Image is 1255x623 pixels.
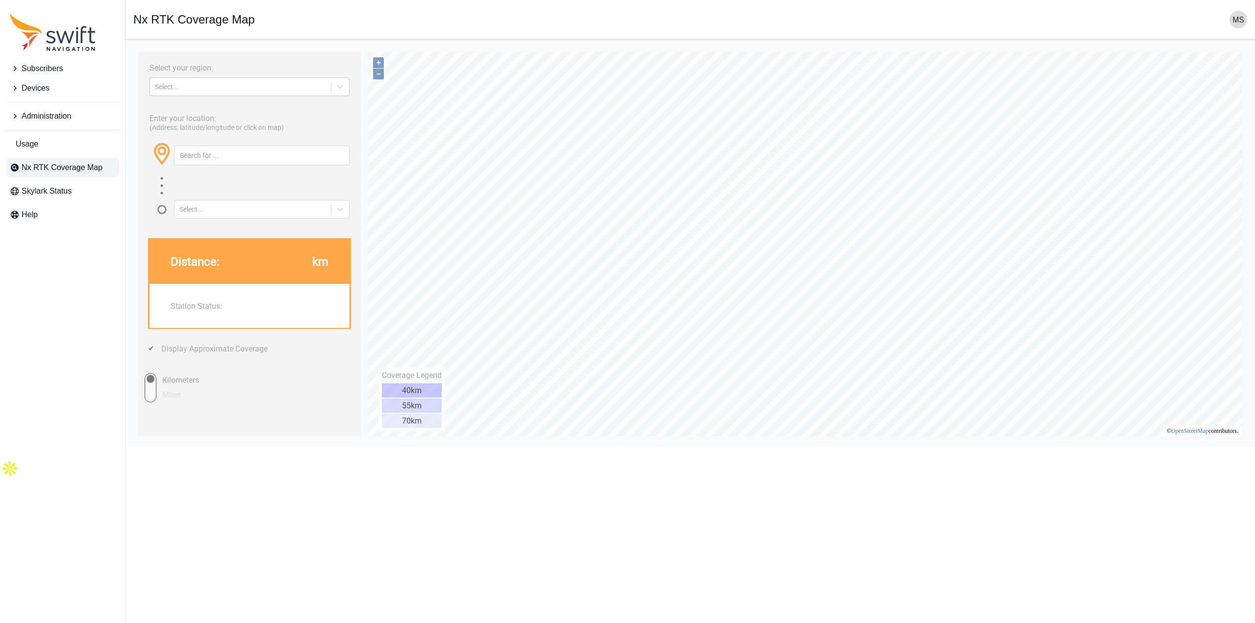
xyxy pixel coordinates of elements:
[249,351,308,366] div: 55km
[37,254,215,264] label: Station Status:
[249,336,308,350] div: 40km
[22,82,50,94] span: Devices
[6,205,119,224] a: Help
[23,341,62,355] label: Miles
[22,110,71,122] span: Administration
[6,59,119,78] button: Subscribers
[6,181,119,201] a: Skylark Status
[6,134,119,154] a: Usage
[240,22,251,32] button: –
[133,14,255,25] h1: Nx RTK Coverage Map
[1033,380,1105,387] li: © contributors.
[28,297,134,306] label: Display Approximate Coverage
[179,208,195,222] span: km
[22,209,38,221] span: Help
[6,158,119,177] a: Nx RTK Coverage Map
[6,78,119,98] button: Devices
[22,162,102,174] span: Nx RTK Coverage Map
[240,10,251,21] button: +
[16,138,38,150] span: Usage
[22,185,72,197] span: Skylark Status
[1230,11,1247,28] img: user photo
[249,324,308,333] div: Coverage Legend
[1038,380,1075,387] a: OpenStreetMap
[22,63,63,75] span: Subscribers
[133,47,1247,439] iframe: RTK Map
[249,367,308,381] div: 70km
[23,326,62,341] label: Kilometers
[6,106,119,126] button: Administration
